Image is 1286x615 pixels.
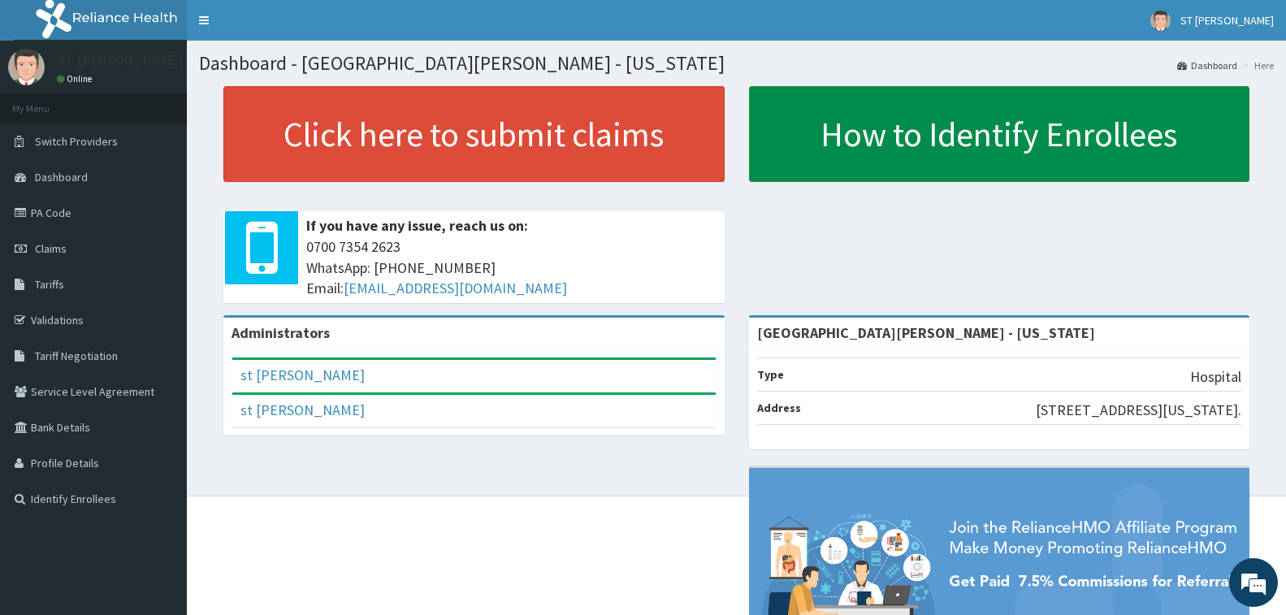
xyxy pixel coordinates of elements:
span: Tariffs [35,277,64,292]
span: Tariff Negotiation [35,349,118,363]
p: ST [PERSON_NAME] [57,53,184,67]
img: User Image [8,49,45,85]
span: Switch Providers [35,134,118,149]
a: st [PERSON_NAME] [240,401,365,419]
li: Here [1239,58,1274,72]
strong: [GEOGRAPHIC_DATA][PERSON_NAME] - [US_STATE] [757,323,1095,342]
a: [EMAIL_ADDRESS][DOMAIN_NAME] [344,279,567,297]
a: Online [57,73,96,84]
span: 0700 7354 2623 WhatsApp: [PHONE_NUMBER] Email: [306,236,717,299]
a: st [PERSON_NAME] [240,366,365,384]
a: Dashboard [1177,58,1237,72]
b: Address [757,401,801,415]
p: [STREET_ADDRESS][US_STATE]. [1036,400,1241,421]
span: Dashboard [35,170,88,184]
b: Type [757,367,784,382]
h1: Dashboard - [GEOGRAPHIC_DATA][PERSON_NAME] - [US_STATE] [199,53,1274,74]
b: Administrators [232,323,330,342]
p: Hospital [1190,366,1241,388]
span: Claims [35,241,67,256]
img: User Image [1150,11,1171,31]
a: Click here to submit claims [223,86,725,182]
a: How to Identify Enrollees [749,86,1250,182]
span: ST [PERSON_NAME] [1180,13,1274,28]
b: If you have any issue, reach us on: [306,216,528,235]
